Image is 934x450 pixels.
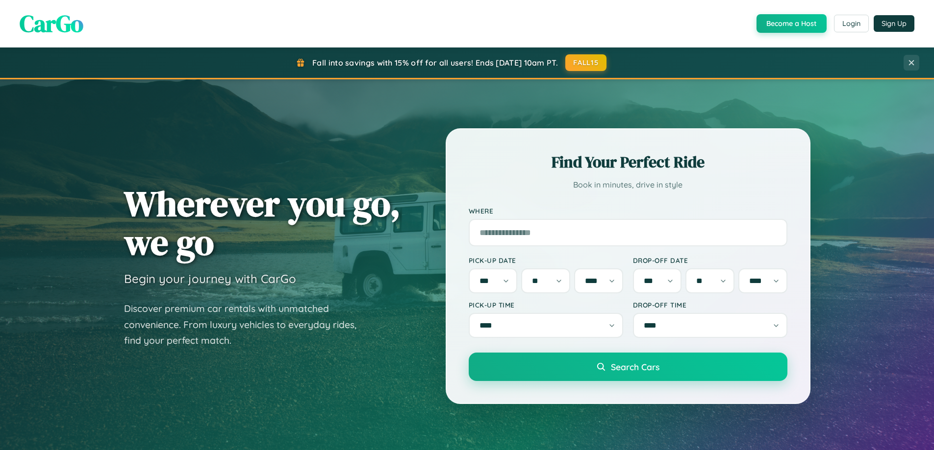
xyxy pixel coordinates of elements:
label: Pick-up Date [469,256,623,264]
label: Drop-off Date [633,256,787,264]
button: Sign Up [874,15,914,32]
label: Pick-up Time [469,301,623,309]
p: Discover premium car rentals with unmatched convenience. From luxury vehicles to everyday rides, ... [124,301,369,349]
button: Login [834,15,869,32]
button: Become a Host [757,14,827,33]
h3: Begin your journey with CarGo [124,271,296,286]
span: CarGo [20,7,83,40]
button: FALL15 [565,54,606,71]
label: Where [469,207,787,215]
h2: Find Your Perfect Ride [469,151,787,173]
button: Search Cars [469,353,787,381]
h1: Wherever you go, we go [124,184,401,261]
p: Book in minutes, drive in style [469,178,787,192]
span: Fall into savings with 15% off for all users! Ends [DATE] 10am PT. [312,58,558,68]
span: Search Cars [611,361,659,372]
label: Drop-off Time [633,301,787,309]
